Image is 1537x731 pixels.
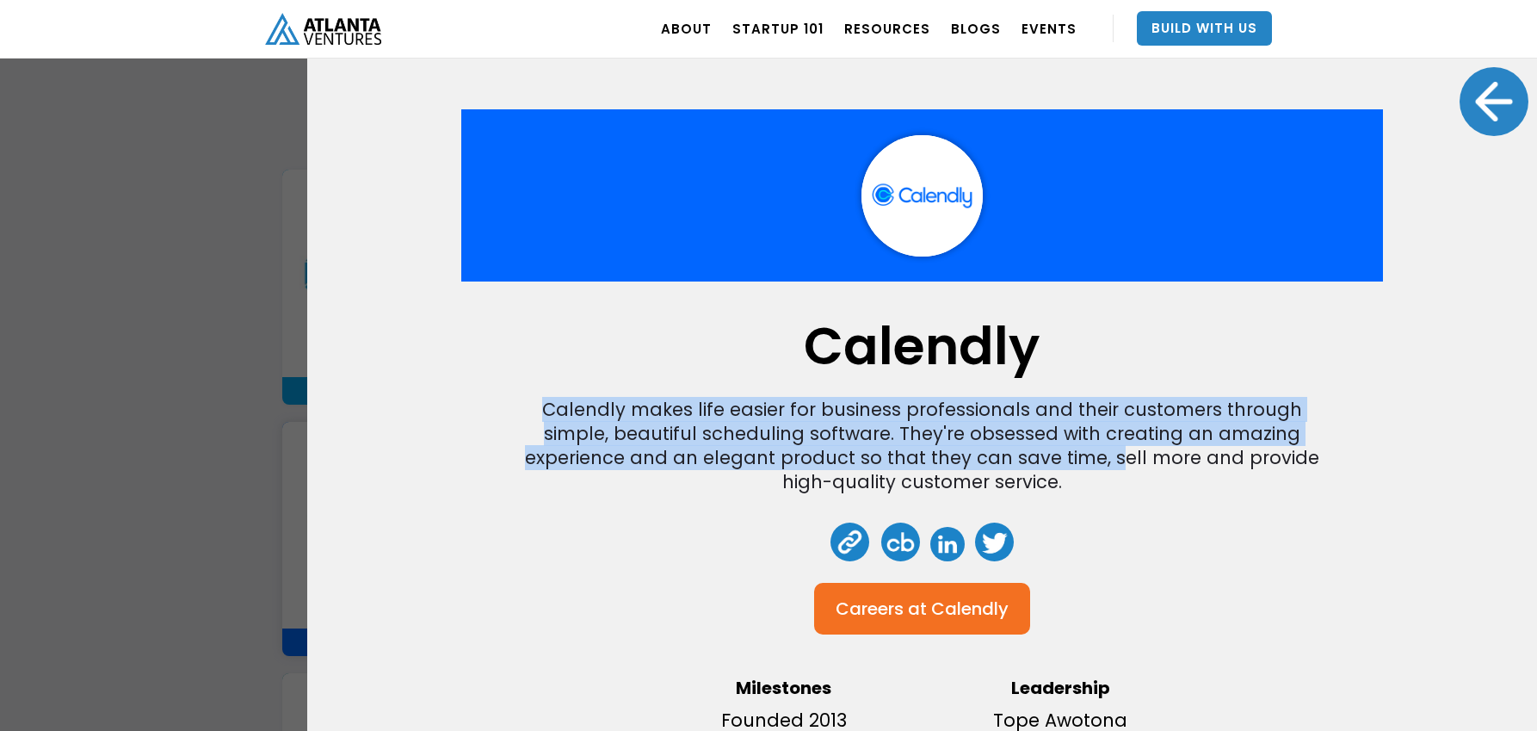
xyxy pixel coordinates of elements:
[1137,11,1272,46] a: Build With Us
[844,4,930,53] a: RESOURCES
[732,4,824,53] a: Startup 101
[661,4,712,53] a: ABOUT
[951,4,1001,53] a: BLOGS
[1022,4,1077,53] a: EVENTS
[509,398,1336,494] div: Calendly makes life easier for business professionals and their customers through simple, beautif...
